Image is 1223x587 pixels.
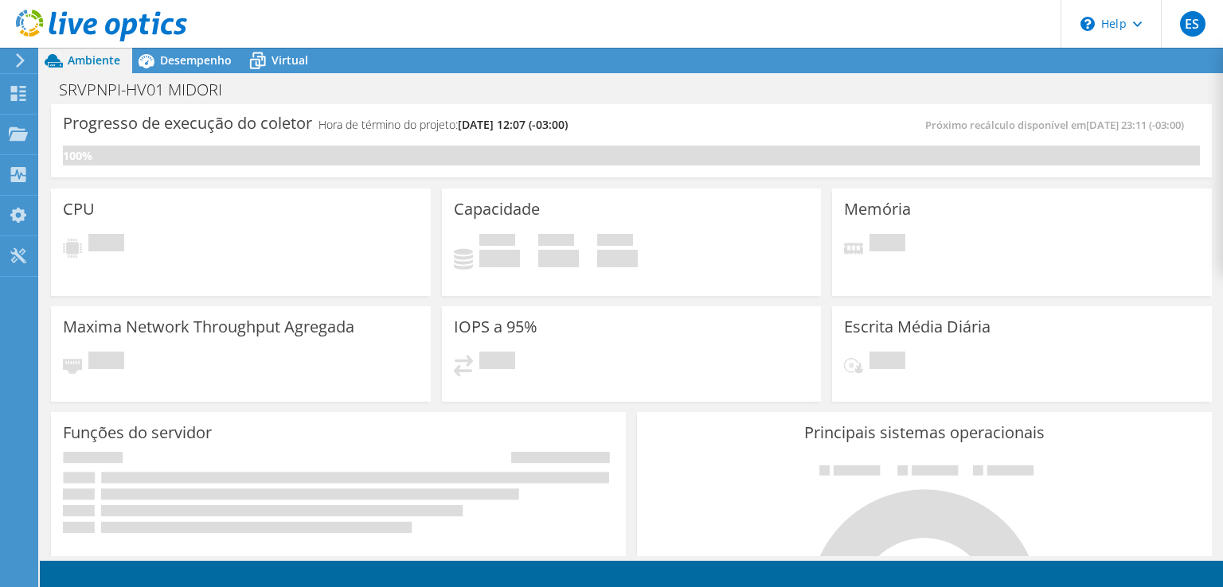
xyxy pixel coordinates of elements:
[52,81,247,99] h1: SRVPNPI-HV01 MIDORI
[479,250,520,267] h4: 0 GiB
[63,424,212,441] h3: Funções do servidor
[454,200,540,218] h3: Capacidade
[925,118,1192,132] span: Próximo recálculo disponível em
[454,318,537,336] h3: IOPS a 95%
[63,318,354,336] h3: Maxima Network Throughput Agregada
[479,352,515,373] span: Pendente
[869,352,905,373] span: Pendente
[649,424,1200,441] h3: Principais sistemas operacionais
[869,234,905,255] span: Pendente
[160,52,232,68] span: Desempenho
[538,234,574,250] span: Disponível
[1080,17,1095,31] svg: \n
[88,352,124,373] span: Pendente
[63,200,95,218] h3: CPU
[844,318,991,336] h3: Escrita Média Diária
[538,250,579,267] h4: 0 GiB
[597,250,638,267] h4: 0 GiB
[1086,118,1184,132] span: [DATE] 23:11 (-03:00)
[88,234,124,255] span: Pendente
[458,117,568,132] span: [DATE] 12:07 (-03:00)
[318,116,568,134] h4: Hora de término do projeto:
[844,200,911,218] h3: Memória
[272,52,308,68] span: Virtual
[597,234,633,250] span: Total
[68,52,120,68] span: Ambiente
[1180,11,1205,37] span: ES
[479,234,515,250] span: Usado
